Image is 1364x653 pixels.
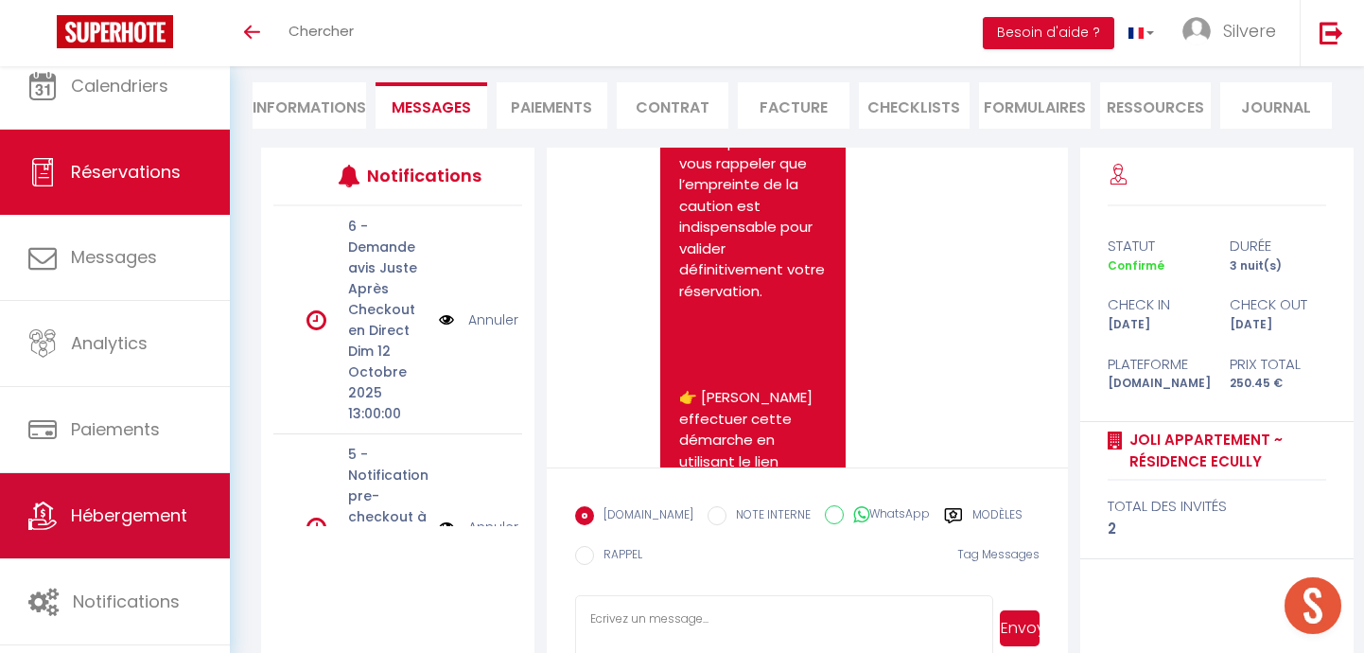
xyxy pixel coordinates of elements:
[1217,353,1339,376] div: Prix total
[253,82,366,129] li: Informations
[1217,316,1339,334] div: [DATE]
[289,21,354,41] span: Chercher
[439,309,454,330] img: NO IMAGE
[71,245,157,269] span: Messages
[1095,235,1217,257] div: statut
[348,216,427,341] p: 6 - Demande avis Juste Après Checkout en Direct
[57,15,173,48] img: Super Booking
[738,82,849,129] li: Facture
[439,517,454,538] img: NO IMAGE
[1217,235,1339,257] div: durée
[71,331,148,355] span: Analytics
[73,590,180,613] span: Notifications
[1000,610,1040,646] button: Envoyer
[1108,495,1326,518] div: total des invités
[617,82,728,129] li: Contrat
[71,74,168,97] span: Calendriers
[1217,257,1339,275] div: 3 nuit(s)
[1182,17,1211,45] img: ...
[1108,518,1326,540] div: 2
[594,546,642,567] label: RAPPEL
[71,160,181,184] span: Réservations
[1095,316,1217,334] div: [DATE]
[468,309,518,330] a: Annuler
[859,82,971,129] li: CHECKLISTS
[1217,293,1339,316] div: check out
[71,417,160,441] span: Paiements
[1223,19,1276,43] span: Silvere
[594,506,693,527] label: [DOMAIN_NAME]
[972,506,1023,530] label: Modèles
[1217,375,1339,393] div: 250.45 €
[71,503,187,527] span: Hébergement
[1285,577,1341,634] div: Ouvrir le chat
[726,506,811,527] label: NOTE INTERNE
[844,505,930,526] label: WhatsApp
[957,546,1040,562] span: Tag Messages
[392,97,471,118] span: Messages
[983,17,1114,49] button: Besoin d'aide ?
[1095,375,1217,393] div: [DOMAIN_NAME]
[1095,353,1217,376] div: Plateforme
[1220,82,1332,129] li: Journal
[979,82,1091,129] li: FORMULAIRES
[348,444,427,569] p: 5 - Notification pre-checkout à 8h du matin
[1320,21,1343,44] img: logout
[367,154,470,197] h3: Notifications
[1095,293,1217,316] div: check in
[1100,82,1212,129] li: Ressources
[1108,257,1164,274] span: Confirmé
[348,341,427,424] p: Dim 12 Octobre 2025 13:00:00
[468,517,518,538] a: Annuler
[1123,429,1326,473] a: Joli appartement ~ Résidence Ecully
[497,82,608,129] li: Paiements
